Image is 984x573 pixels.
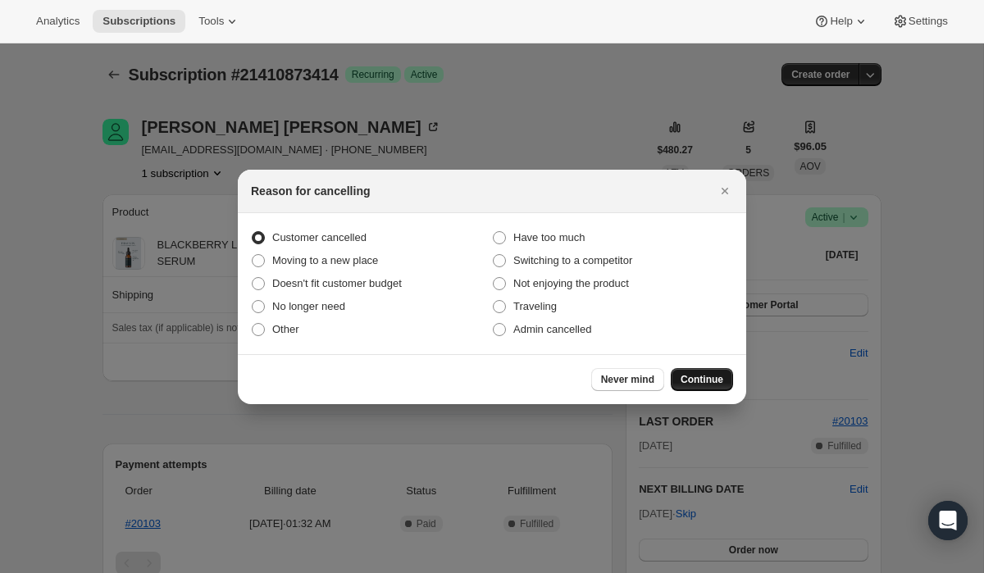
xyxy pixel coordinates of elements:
[882,10,958,33] button: Settings
[26,10,89,33] button: Analytics
[513,300,557,312] span: Traveling
[713,180,736,202] button: Close
[591,368,664,391] button: Never mind
[36,15,80,28] span: Analytics
[272,323,299,335] span: Other
[909,15,948,28] span: Settings
[93,10,185,33] button: Subscriptions
[513,231,585,243] span: Have too much
[671,368,733,391] button: Continue
[272,254,378,266] span: Moving to a new place
[681,373,723,386] span: Continue
[804,10,878,33] button: Help
[102,15,175,28] span: Subscriptions
[601,373,654,386] span: Never mind
[513,254,632,266] span: Switching to a competitor
[272,300,345,312] span: No longer need
[272,277,402,289] span: Doesn't fit customer budget
[198,15,224,28] span: Tools
[251,183,370,199] h2: Reason for cancelling
[189,10,250,33] button: Tools
[272,231,367,243] span: Customer cancelled
[928,501,968,540] div: Open Intercom Messenger
[830,15,852,28] span: Help
[513,323,591,335] span: Admin cancelled
[513,277,629,289] span: Not enjoying the product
